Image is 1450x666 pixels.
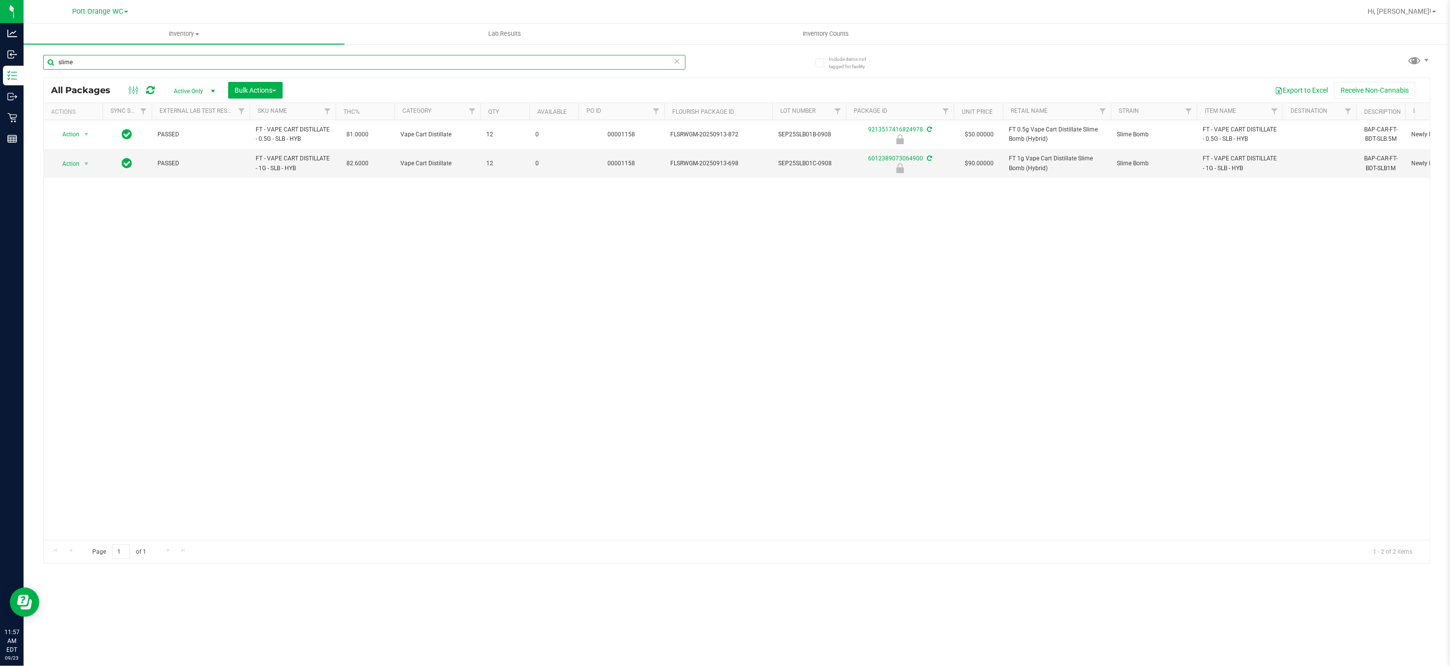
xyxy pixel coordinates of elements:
[400,130,475,139] span: Vape Cart Distillate
[486,130,524,139] span: 12
[1268,82,1334,99] button: Export to Excel
[72,7,123,16] span: Port Orange WC
[1413,107,1445,114] a: Lock Code
[829,55,878,70] span: Include items not tagged for facility
[158,159,244,168] span: PASSED
[670,159,766,168] span: FLSRWGM-20250913-698
[475,29,535,38] span: Lab Results
[234,103,250,120] a: Filter
[778,130,840,139] span: SEP25SLB01B-0908
[1362,153,1399,174] div: BAP-CAR-FT-BDT-SLB1M
[402,107,431,114] a: Category
[925,155,932,162] span: Sync from Compliance System
[112,544,130,560] input: 1
[868,126,923,133] a: 9213517416824978
[53,157,80,171] span: Action
[53,128,80,141] span: Action
[1362,124,1399,145] div: BAP-CAR-FT-BDT-SLB.5M
[464,103,480,120] a: Filter
[122,156,132,170] span: In Sync
[960,128,999,142] span: $50.00000
[51,85,120,96] span: All Packages
[1266,103,1283,120] a: Filter
[1364,108,1401,115] a: Description
[1365,544,1420,559] span: 1 - 2 of 2 items
[674,55,681,68] span: Clear
[535,130,573,139] span: 0
[778,159,840,168] span: SEP25SLB01C-0908
[925,126,932,133] span: Sync from Compliance System
[24,29,344,38] span: Inventory
[488,108,499,115] a: Qty
[84,544,155,560] span: Page of 1
[1181,103,1197,120] a: Filter
[537,108,567,115] a: Available
[158,130,244,139] span: PASSED
[7,92,17,102] inline-svg: Outbound
[7,50,17,59] inline-svg: Inbound
[1009,125,1105,144] span: FT 0.5g Vape Cart Distillate Slime Bomb (Hybrid)
[342,156,373,171] span: 82.6000
[844,134,955,144] div: Newly Received
[665,24,986,44] a: Inventory Counts
[4,654,19,662] p: 09/23
[343,108,360,115] a: THC%
[1011,107,1048,114] a: Retail Name
[342,128,373,142] span: 81.0000
[960,156,999,171] span: $90.00000
[854,107,887,114] a: Package ID
[938,103,954,120] a: Filter
[319,103,336,120] a: Filter
[1119,107,1139,114] a: Strain
[400,159,475,168] span: Vape Cart Distillate
[10,588,39,617] iframe: Resource center
[24,24,344,44] a: Inventory
[586,107,601,114] a: PO ID
[256,125,330,144] span: FT - VAPE CART DISTILLATE - 0.5G - SLB - HYB
[1203,125,1277,144] span: FT - VAPE CART DISTILLATE - 0.5G - SLB - HYB
[790,29,862,38] span: Inventory Counts
[844,163,955,173] div: Newly Received
[51,108,99,115] div: Actions
[608,131,635,138] a: 00001158
[1334,82,1415,99] button: Receive Non-Cannabis
[1203,154,1277,173] span: FT - VAPE CART DISTILLATE - 1G - SLB - HYB
[43,55,685,70] input: Search Package ID, Item Name, SKU, Lot or Part Number...
[486,159,524,168] span: 12
[135,103,152,120] a: Filter
[7,71,17,80] inline-svg: Inventory
[1291,107,1327,114] a: Destination
[670,130,766,139] span: FLSRWGM-20250913-872
[1340,103,1356,120] a: Filter
[830,103,846,120] a: Filter
[228,82,283,99] button: Bulk Actions
[1117,159,1191,168] span: Slime Bomb
[962,108,993,115] a: Unit Price
[235,86,276,94] span: Bulk Actions
[344,24,665,44] a: Lab Results
[7,134,17,144] inline-svg: Reports
[1095,103,1111,120] a: Filter
[7,113,17,123] inline-svg: Retail
[80,157,93,171] span: select
[1009,154,1105,173] span: FT 1g Vape Cart Distillate Slime Bomb (Hybrid)
[256,154,330,173] span: FT - VAPE CART DISTILLATE - 1G - SLB - HYB
[110,107,148,114] a: Sync Status
[1368,7,1431,15] span: Hi, [PERSON_NAME]!
[7,28,17,38] inline-svg: Analytics
[1117,130,1191,139] span: Slime Bomb
[4,628,19,654] p: 11:57 AM EDT
[672,108,734,115] a: Flourish Package ID
[608,160,635,167] a: 00001158
[648,103,664,120] a: Filter
[258,107,287,114] a: SKU Name
[868,155,923,162] a: 6012389073064900
[122,128,132,141] span: In Sync
[159,107,237,114] a: External Lab Test Result
[535,159,573,168] span: 0
[780,107,816,114] a: Lot Number
[1205,107,1236,114] a: Item Name
[80,128,93,141] span: select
